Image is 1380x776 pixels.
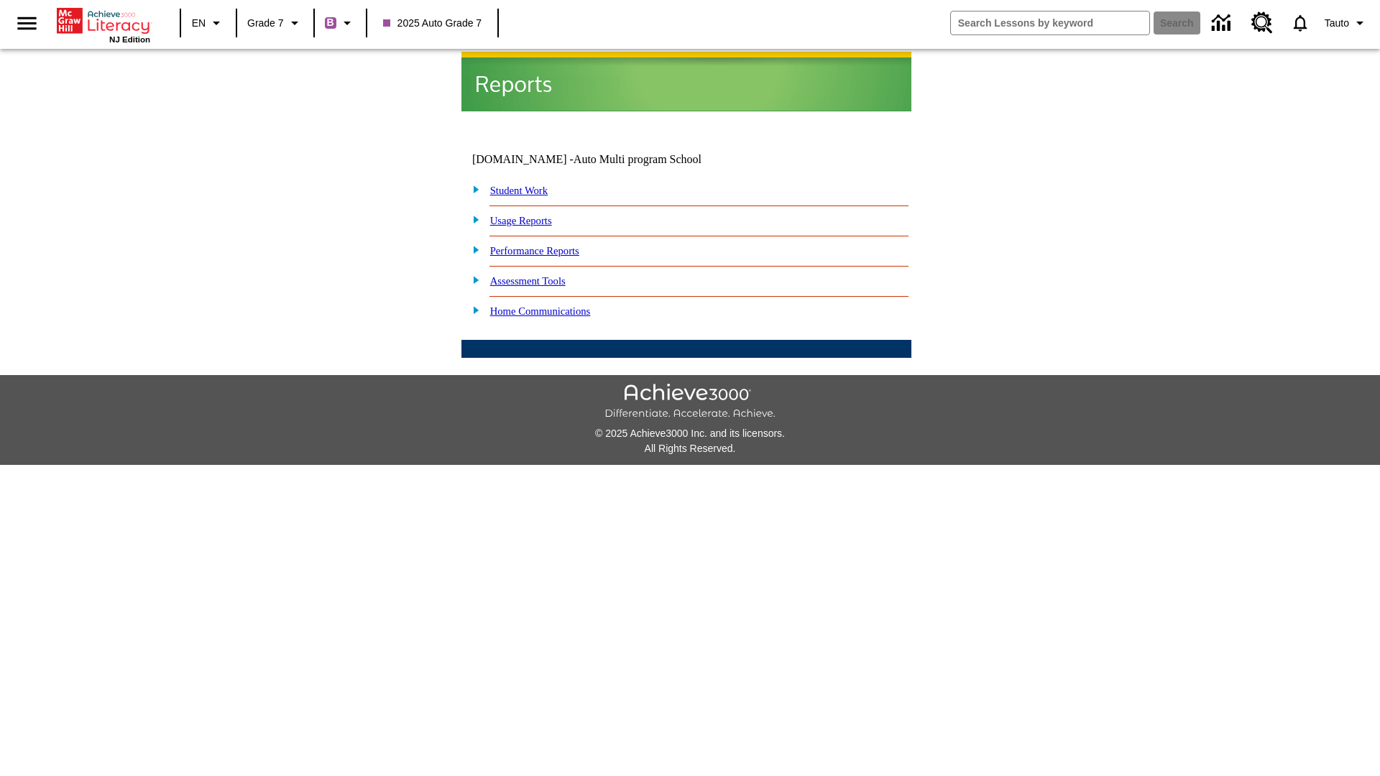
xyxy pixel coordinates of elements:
[465,243,480,256] img: plus.gif
[241,10,309,36] button: Grade: Grade 7, Select a grade
[383,16,482,31] span: 2025 Auto Grade 7
[1203,4,1243,43] a: Data Center
[465,273,480,286] img: plus.gif
[465,183,480,195] img: plus.gif
[1325,16,1349,31] span: Tauto
[461,52,911,111] img: header
[490,215,552,226] a: Usage Reports
[6,2,48,45] button: Open side menu
[465,213,480,226] img: plus.gif
[490,245,579,257] a: Performance Reports
[1282,4,1319,42] a: Notifications
[472,153,737,166] td: [DOMAIN_NAME] -
[490,305,591,317] a: Home Communications
[192,16,206,31] span: EN
[185,10,231,36] button: Language: EN, Select a language
[604,384,776,420] img: Achieve3000 Differentiate Accelerate Achieve
[490,185,548,196] a: Student Work
[247,16,284,31] span: Grade 7
[327,14,334,32] span: B
[1319,10,1374,36] button: Profile/Settings
[490,275,566,287] a: Assessment Tools
[951,11,1149,34] input: search field
[574,153,701,165] nobr: Auto Multi program School
[109,35,150,44] span: NJ Edition
[57,5,150,44] div: Home
[1243,4,1282,42] a: Resource Center, Will open in new tab
[319,10,362,36] button: Boost Class color is purple. Change class color
[465,303,480,316] img: plus.gif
